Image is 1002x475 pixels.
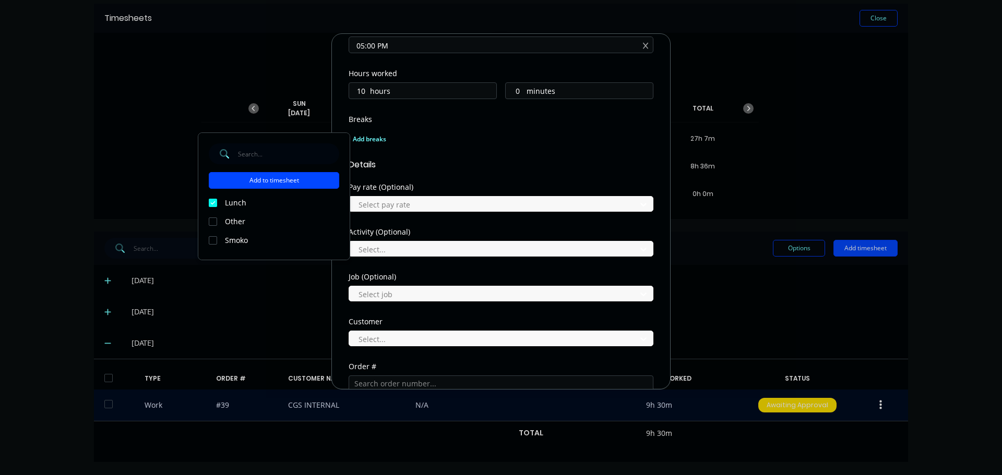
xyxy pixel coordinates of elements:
[209,172,339,189] button: Add to timesheet
[349,83,367,99] input: 0
[353,132,649,146] div: Add breaks
[238,143,340,164] input: Search...
[349,159,653,171] span: Details
[349,228,653,236] div: Activity (Optional)
[349,70,653,77] div: Hours worked
[225,197,339,208] label: Lunch
[506,83,524,99] input: 0
[225,235,339,246] label: Smoko
[349,318,653,325] div: Customer
[370,86,496,99] label: hours
[225,216,339,227] label: Other
[349,116,653,123] div: Breaks
[349,273,653,281] div: Job (Optional)
[349,363,653,370] div: Order #
[349,184,653,191] div: Pay rate (Optional)
[527,86,653,99] label: minutes
[349,375,653,391] input: Search order number...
